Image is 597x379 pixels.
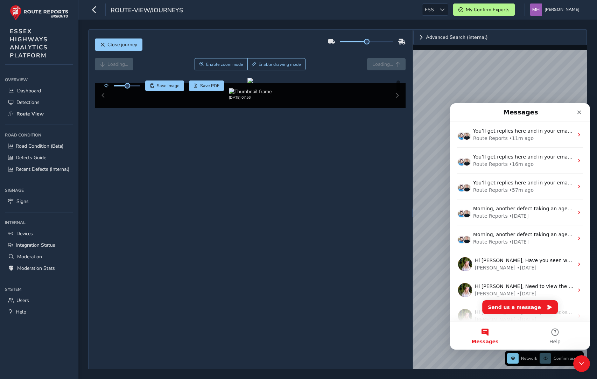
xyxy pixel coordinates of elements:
[466,6,510,13] span: My Confirm Exports
[59,83,84,91] div: • 57m ago
[5,251,73,262] a: Moderation
[21,236,48,241] span: Messages
[8,206,22,220] img: Profile image for Katie
[17,87,41,94] span: Dashboard
[23,103,142,108] span: Morning, another defect taking an age to upload
[453,3,515,16] button: My Confirm Exports
[67,161,86,168] div: • [DATE]
[16,111,44,117] span: Route View
[23,77,338,82] span: You’ll get replies here and in your email: ✉️ [PERSON_NAME][EMAIL_ADDRESS][DOMAIN_NAME] The team ...
[13,80,21,89] img: Kyle avatar
[7,80,16,89] img: Ed avatar
[13,106,21,115] img: Kyle avatar
[25,180,403,186] span: Hi [PERSON_NAME], Need to view the inspection routes you travelled [DATE]? Check out this article...
[32,197,108,211] button: Send us a message
[59,135,79,142] div: • [DATE]
[67,187,86,194] div: • [DATE]
[530,3,582,16] button: [PERSON_NAME]
[7,55,16,63] img: Ed avatar
[145,80,184,91] button: Save
[25,161,65,168] div: [PERSON_NAME]
[16,242,55,248] span: Integration Status
[17,253,42,260] span: Moderation
[25,187,65,194] div: [PERSON_NAME]
[67,213,86,220] div: • [DATE]
[13,132,21,141] img: Kyle avatar
[5,196,73,207] a: Signs
[413,30,587,45] a: Expand
[573,355,590,372] iframe: Intercom live chat
[59,57,84,65] div: • 16m ago
[5,228,73,239] a: Devices
[25,206,415,212] span: Hi [PERSON_NAME], Have you checked out our new annotate image feature? We would LOVE to get your ...
[95,38,142,51] button: Close journey
[59,31,84,39] div: • 11m ago
[545,3,580,16] span: [PERSON_NAME]
[5,239,73,251] a: Integration Status
[247,58,306,70] button: Draw
[206,62,243,67] span: Enable zoom mode
[157,83,180,89] span: Save image
[16,154,46,161] span: Defects Guide
[23,128,142,134] span: Morning, another defect taking an age to upload
[23,31,58,39] div: Route Reports
[107,41,137,48] span: Close journey
[5,306,73,318] a: Help
[23,135,58,142] div: Route Reports
[23,83,58,91] div: Route Reports
[554,356,582,361] span: Confirm assets
[5,140,73,152] a: Road Condition (Beta)
[10,5,68,21] img: rr logo
[59,109,79,117] div: • [DATE]
[25,154,430,160] span: Hi [PERSON_NAME], Have you seen we've now added AI detections to your Route View images, allowing...
[16,297,29,304] span: Users
[99,236,111,241] span: Help
[16,309,26,315] span: Help
[5,130,73,140] div: Road Condition
[5,152,73,163] a: Defects Guide
[70,218,140,246] button: Help
[16,99,40,106] span: Detections
[16,230,33,237] span: Devices
[195,58,247,70] button: Zoom
[521,356,537,361] span: Network
[229,95,272,100] div: [DATE] 07:56
[259,62,301,67] span: Enable drawing mode
[5,108,73,120] a: Route View
[450,103,590,350] iframe: Intercom live chat
[229,88,272,95] img: Thumbnail frame
[8,154,22,168] img: Profile image for Katie
[23,109,58,117] div: Route Reports
[25,213,65,220] div: [PERSON_NAME]
[426,35,488,40] span: Advanced Search (internal)
[16,143,63,149] span: Road Condition (Beta)
[16,166,69,173] span: Recent Defects (Internal)
[422,4,436,15] span: ESS
[13,55,21,63] img: Kyle avatar
[17,265,55,272] span: Moderation Stats
[200,83,219,89] span: Save PDF
[5,284,73,295] div: System
[189,80,224,91] button: PDF
[5,295,73,306] a: Users
[5,85,73,97] a: Dashboard
[23,25,338,30] span: You’ll get replies here and in your email: ✉️ [PERSON_NAME][EMAIL_ADDRESS][DOMAIN_NAME] The team ...
[530,3,542,16] img: diamond-layout
[7,106,16,115] img: Ed avatar
[111,6,183,16] span: route-view/journeys
[5,185,73,196] div: Signage
[8,180,22,194] img: Profile image for Katie
[5,163,73,175] a: Recent Defects (Internal)
[5,262,73,274] a: Moderation Stats
[5,97,73,108] a: Detections
[5,75,73,85] div: Overview
[23,51,338,56] span: You’ll get replies here and in your email: ✉️ [PERSON_NAME][EMAIL_ADDRESS][DOMAIN_NAME] The team ...
[23,57,58,65] div: Route Reports
[10,27,48,59] span: ESSEX HIGHWAYS ANALYTICS PLATFORM
[7,132,16,141] img: Ed avatar
[16,198,29,205] span: Signs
